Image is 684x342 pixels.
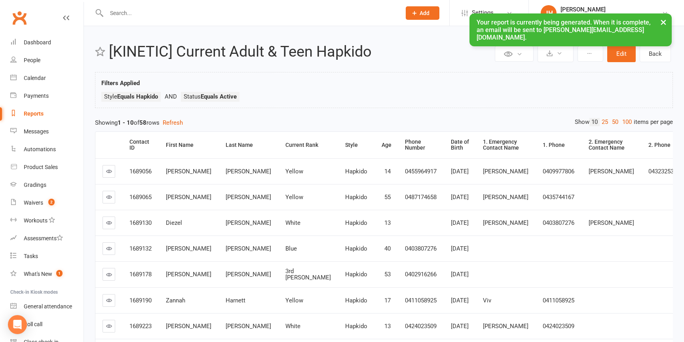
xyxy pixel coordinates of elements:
button: Refresh [163,118,183,127]
div: Domain Overview [30,47,71,52]
div: Your report is currently being generated. When it is complete, an email will be sent to [PERSON_N... [469,13,672,46]
span: [DATE] [451,245,469,252]
span: 1689065 [129,194,152,201]
span: 40 [384,245,391,252]
div: Domain: [DOMAIN_NAME] [21,21,87,27]
span: [PERSON_NAME] [589,168,634,175]
div: Kinetic Martial Arts [GEOGRAPHIC_DATA] [560,13,662,20]
a: Assessments [10,230,84,247]
a: Clubworx [9,8,29,28]
div: General attendance [24,303,72,310]
span: Viv [483,297,491,304]
div: Open Intercom Messenger [8,315,27,334]
div: 2. Phone [648,142,681,148]
span: 1689223 [129,323,152,330]
strong: Equals Active [201,93,237,100]
div: Automations [24,146,56,152]
span: Yellow [285,194,303,201]
span: 17 [384,297,391,304]
div: Roll call [24,321,42,327]
a: Reports [10,105,84,123]
span: 0409977806 [543,168,574,175]
a: Gradings [10,176,84,194]
div: First Name [166,142,212,148]
input: Search... [104,8,395,19]
a: 10 [589,118,600,126]
h2: [KINETIC] Current Adult & Teen Hapkido [109,44,493,60]
span: Add [420,10,429,16]
div: Show items per page [575,118,673,126]
span: 0424023509 [543,323,574,330]
span: [PERSON_NAME] [166,168,211,175]
span: Hapkido [345,297,367,304]
div: Current Rank [285,142,332,148]
a: Automations [10,141,84,158]
strong: 58 [139,119,146,126]
div: Product Sales [24,164,58,170]
strong: Equals Hapkido [117,93,158,100]
img: logo_orange.svg [13,13,19,19]
a: Product Sales [10,158,84,176]
div: Contact ID [129,139,152,151]
span: Hapkido [345,194,367,201]
span: 1689132 [129,245,152,252]
span: 1689130 [129,219,152,226]
img: tab_keywords_by_traffic_grey.svg [79,46,85,52]
span: [DATE] [451,297,469,304]
span: 13 [384,219,391,226]
div: Keywords by Traffic [87,47,133,52]
span: Hapkido [345,271,367,278]
span: [PERSON_NAME] [166,323,211,330]
span: [PERSON_NAME] [226,168,271,175]
strong: Filters Applied [101,80,140,87]
a: 50 [610,118,620,126]
span: 13 [384,323,391,330]
span: 55 [384,194,391,201]
a: 25 [600,118,610,126]
a: Roll call [10,315,84,333]
a: Calendar [10,69,84,87]
div: Last Name [226,142,272,148]
span: White [285,219,300,226]
a: Workouts [10,212,84,230]
span: 3rd [PERSON_NAME] [285,268,331,281]
a: 100 [620,118,634,126]
div: Workouts [24,217,47,224]
span: [PERSON_NAME] [483,168,528,175]
button: Edit [607,46,636,62]
div: JH [541,5,557,21]
a: Waivers 2 [10,194,84,212]
span: 0403807276 [405,245,437,252]
button: × [656,13,671,30]
span: Hapkido [345,168,367,175]
span: 53 [384,271,391,278]
div: [PERSON_NAME] [560,6,662,13]
span: 0424023509 [405,323,437,330]
div: Style [345,142,368,148]
div: People [24,57,40,63]
span: 1689178 [129,271,152,278]
div: Payments [24,93,49,99]
div: Assessments [24,235,63,241]
a: Back [640,46,671,62]
div: Calendar [24,75,46,81]
a: People [10,51,84,69]
div: Date of Birth [451,139,469,151]
span: Hapkido [345,323,367,330]
span: Style [104,93,158,100]
div: Reports [24,110,44,117]
a: Tasks [10,247,84,265]
span: [DATE] [451,219,469,226]
div: Tasks [24,253,38,259]
div: 1. Phone [543,142,575,148]
a: Payments [10,87,84,105]
span: 1689190 [129,297,152,304]
div: v 4.0.25 [22,13,39,19]
span: [DATE] [451,271,469,278]
span: [DATE] [451,168,469,175]
span: 0435744167 [543,194,574,201]
span: 0455964917 [405,168,437,175]
div: Messages [24,128,49,135]
span: 0402916266 [405,271,437,278]
span: 0403807276 [543,219,574,226]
